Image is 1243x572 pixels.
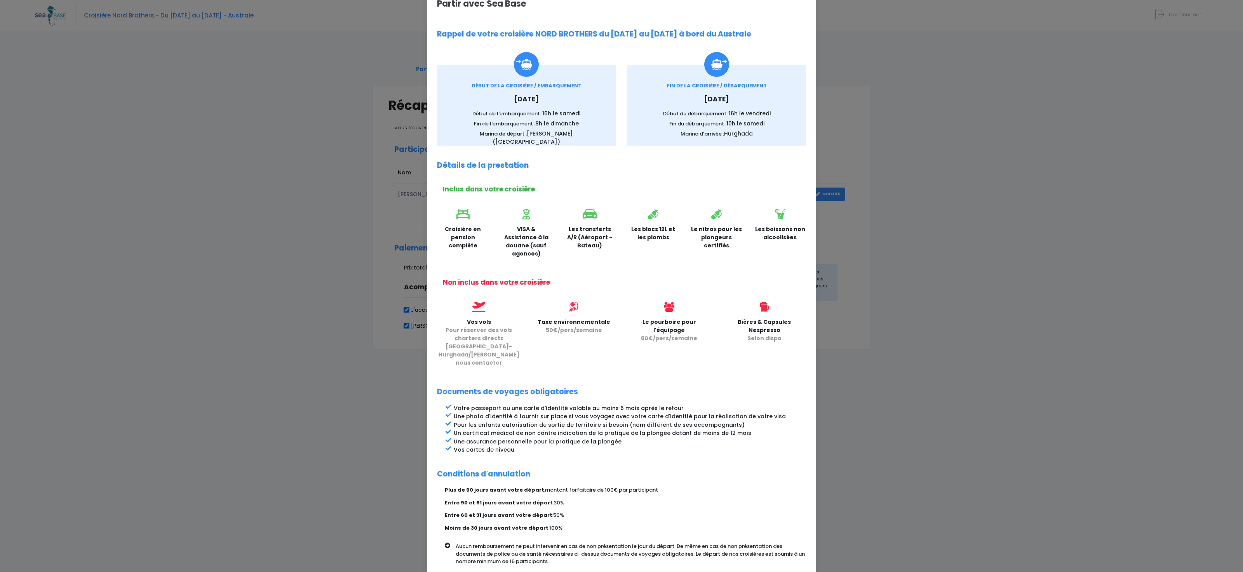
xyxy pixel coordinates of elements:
p: : [445,499,806,507]
span: montant forfaitaire de 100€ par participant [545,486,658,494]
img: icon_biere.svg [760,302,769,312]
li: Une assurance personnelle pour la pratique de la plongée [454,438,806,446]
li: Une photo d'identité à fournir sur place si vous voyagez avec votre carte d'identité pour la réal... [454,412,806,421]
p: Le nitrox pour les plongeurs certifiés [691,225,742,250]
p: Croisière en pension complète [437,225,489,250]
p: Taxe environnementale [532,318,616,334]
img: icon_bouteille.svg [648,209,658,219]
img: icon_boisson.svg [775,209,785,219]
img: icon_visa.svg [522,209,530,219]
strong: Entre 90 et 61 jours avant votre départ [445,499,553,506]
h2: Non inclus dans votre croisière [443,278,806,286]
p: Marina d'arrivée : [639,130,794,138]
h2: Conditions d'annulation [437,470,806,479]
h2: Détails de la prestation [437,161,806,170]
p: Les boissons non alcoolisées [754,225,806,242]
p: : [445,486,806,494]
h2: Inclus dans votre croisière [443,185,806,193]
p: Aucun remboursement ne peut intervenir en cas de non présentation le jour du départ. De même en c... [456,542,812,565]
p: Les transferts A/R (Aéroport - Bateau) [564,225,616,250]
p: Début du débarquement : [639,110,794,118]
span: [DATE] [514,94,539,104]
span: 50€/pers/semaine [546,326,602,334]
p: Fin de l'embarquement : [449,120,604,128]
span: FIN DE LA CROISIÈRE / DÉBARQUEMENT [667,82,767,89]
span: 100% [549,524,562,532]
p: Les blocs 12L et les plombs [627,225,679,242]
span: DÉBUT DE LA CROISIÈRE / EMBARQUEMENT [472,82,581,89]
p: Vos vols [437,318,521,367]
span: Selon dispo [747,334,782,342]
p: : [445,524,806,532]
span: 60€/pers/semaine [641,334,697,342]
img: icon_bouteille.svg [711,209,722,219]
span: [DATE] [704,94,729,104]
p: Marina de départ : [449,130,604,146]
span: 16h le samedi [542,110,580,117]
span: Hurghada [724,130,753,137]
span: 30% [554,499,564,506]
span: 10h le samedi [726,120,764,127]
p: : [445,511,806,519]
img: icon_users@2x.png [664,302,674,312]
strong: Entre 60 et 31 jours avant votre départ [445,511,552,519]
span: [PERSON_NAME] ([GEOGRAPHIC_DATA]) [493,130,573,146]
span: 50% [553,511,564,519]
p: Le pourboire pour l'équipage [627,318,711,343]
p: VISA & Assistance à la douane (sauf agences) [500,225,552,258]
p: Fin du débarquement : [639,120,794,128]
h2: Rappel de votre croisière NORD BROTHERS du [DATE] au [DATE] à bord du Australe [437,30,806,39]
span: Pour réserver des vols charters directs [GEOGRAPHIC_DATA]-Hurghada/[PERSON_NAME] nous contacter [439,326,519,367]
h2: Documents de voyages obligatoires [437,388,806,396]
p: Début de l'embarquement : [449,110,604,118]
img: icon_vols.svg [472,302,486,312]
img: icon_debarquement.svg [704,52,729,77]
li: Votre passeport ou une carte d'identité valable au moins 6 mois après le retour [454,404,806,412]
img: icon_environment.svg [569,302,579,312]
strong: Plus de 90 jours avant votre départ [445,486,544,494]
p: Bières & Capsules Nespresso [722,318,806,343]
li: Un certificat médical de non contre indication de la pratique de la plongée datant de moins de 12... [454,429,806,437]
span: 8h le dimanche [535,120,579,127]
span: 16h le vendredi [729,110,771,117]
img: icon_voiture.svg [583,209,597,219]
li: Vos cartes de niveau [454,446,806,454]
img: Icon_embarquement.svg [514,52,539,77]
img: icon_lit.svg [456,209,470,219]
li: Pour les enfants autorisation de sortie de territoire si besoin (nom différent de ses accompagnants) [454,421,806,429]
strong: Moins de 30 jours avant votre départ [445,524,548,532]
